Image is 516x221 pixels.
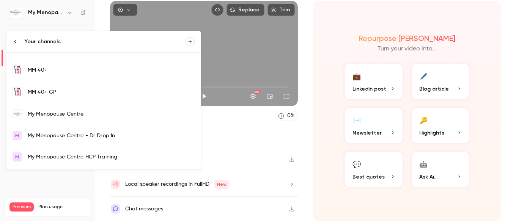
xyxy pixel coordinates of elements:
div: My Menopause Centre - Dr Drop In [28,132,195,139]
div: My Menopause Centre [28,110,195,118]
img: My Menopause Centre [13,110,22,119]
span: M [15,154,19,160]
div: MM 40+ [28,66,195,74]
div: MM 40+ GP [28,88,195,96]
img: MM 40+ GP [13,88,22,97]
span: M [15,132,19,139]
img: MM 40+ [13,66,22,75]
div: Your channels [25,38,186,45]
div: My Menopause Centre HCP Training [28,153,195,161]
